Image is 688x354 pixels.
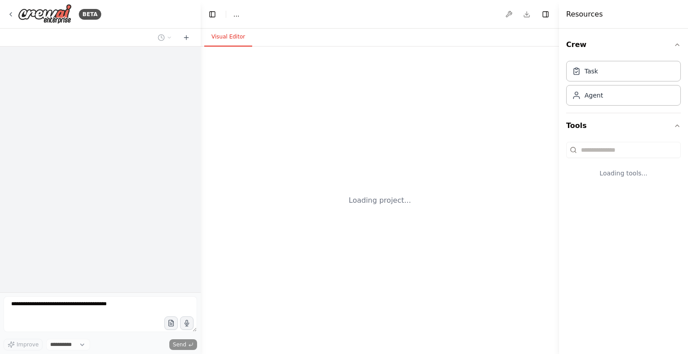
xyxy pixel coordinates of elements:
button: Tools [566,113,681,138]
div: Task [585,67,598,76]
button: Visual Editor [204,28,252,47]
button: Switch to previous chat [154,32,176,43]
div: Loading tools... [566,162,681,185]
button: Improve [4,339,43,350]
button: Hide right sidebar [539,8,552,21]
button: Start a new chat [179,32,193,43]
div: Crew [566,57,681,113]
h4: Resources [566,9,603,20]
span: Improve [17,341,39,348]
span: ... [233,10,239,19]
div: Loading project... [349,195,411,206]
div: Agent [585,91,603,100]
img: Logo [18,4,72,24]
div: Tools [566,138,681,192]
button: Send [169,339,197,350]
button: Click to speak your automation idea [180,316,193,330]
span: Send [173,341,186,348]
button: Upload files [164,316,178,330]
button: Crew [566,32,681,57]
div: BETA [79,9,101,20]
button: Hide left sidebar [206,8,219,21]
nav: breadcrumb [233,10,239,19]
